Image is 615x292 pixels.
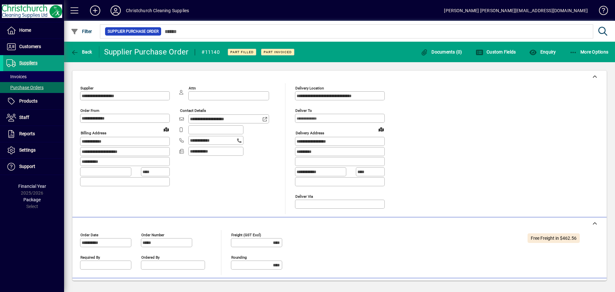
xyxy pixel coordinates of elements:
[3,126,64,142] a: Reports
[85,5,105,16] button: Add
[80,255,100,259] mat-label: Required by
[19,44,41,49] span: Customers
[19,147,36,153] span: Settings
[23,197,41,202] span: Package
[3,71,64,82] a: Invoices
[264,50,292,54] span: Part Invoiced
[108,28,159,35] span: Supplier Purchase Order
[295,86,324,90] mat-label: Delivery Location
[376,124,386,134] a: View on map
[19,131,35,136] span: Reports
[64,46,99,58] app-page-header-button: Back
[6,74,27,79] span: Invoices
[3,82,64,93] a: Purchase Orders
[3,93,64,109] a: Products
[104,47,189,57] div: Supplier Purchase Order
[231,255,247,259] mat-label: Rounding
[3,159,64,175] a: Support
[594,1,607,22] a: Knowledge Base
[189,86,196,90] mat-label: Attn
[69,26,94,37] button: Filter
[230,50,254,54] span: Part Filled
[444,5,588,16] div: [PERSON_NAME] [PERSON_NAME][EMAIL_ADDRESS][DOMAIN_NAME]
[71,49,92,54] span: Back
[3,22,64,38] a: Home
[201,47,220,57] div: #11140
[141,232,164,237] mat-label: Order number
[19,98,37,104] span: Products
[231,232,261,237] mat-label: Freight (GST excl)
[3,39,64,55] a: Customers
[529,49,556,54] span: Enquiry
[476,49,516,54] span: Custom Fields
[19,28,31,33] span: Home
[295,194,313,198] mat-label: Deliver via
[141,255,160,259] mat-label: Ordered by
[19,60,37,65] span: Suppliers
[19,164,35,169] span: Support
[80,86,94,90] mat-label: Supplier
[6,85,44,90] span: Purchase Orders
[80,232,98,237] mat-label: Order date
[161,124,171,134] a: View on map
[3,142,64,158] a: Settings
[126,5,189,16] div: Christchurch Cleaning Supplies
[18,184,46,189] span: Financial Year
[3,110,64,126] a: Staff
[69,46,94,58] button: Back
[474,46,518,58] button: Custom Fields
[570,49,609,54] span: More Options
[105,5,126,16] button: Profile
[71,29,92,34] span: Filter
[80,108,99,113] mat-label: Order from
[421,49,462,54] span: Documents (0)
[568,46,610,58] button: More Options
[295,108,312,113] mat-label: Deliver To
[531,236,577,241] span: Free Freight in $462.56
[528,46,557,58] button: Enquiry
[419,46,464,58] button: Documents (0)
[19,115,29,120] span: Staff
